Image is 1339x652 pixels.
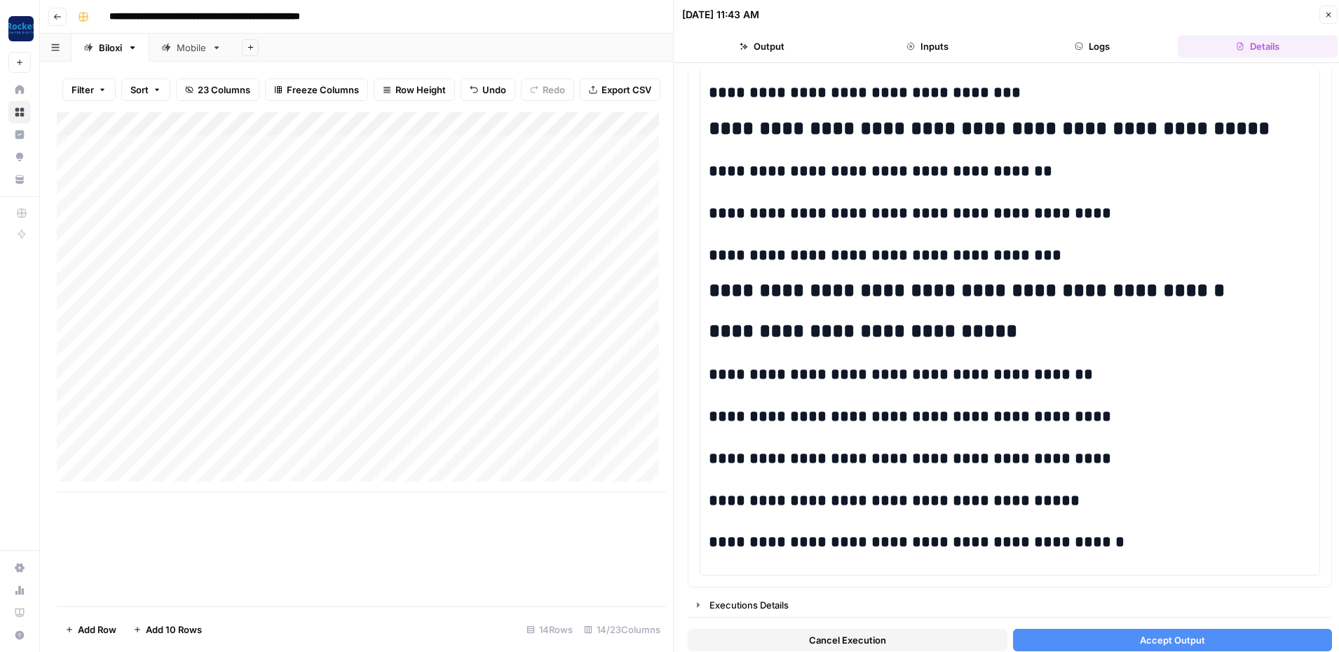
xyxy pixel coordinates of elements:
[1013,629,1333,651] button: Accept Output
[8,146,31,168] a: Opportunities
[482,83,506,97] span: Undo
[374,79,455,101] button: Row Height
[130,83,149,97] span: Sort
[121,79,170,101] button: Sort
[265,79,368,101] button: Freeze Columns
[99,41,122,55] div: Biloxi
[521,79,574,101] button: Redo
[461,79,515,101] button: Undo
[682,35,842,57] button: Output
[8,624,31,646] button: Help + Support
[1140,633,1205,647] span: Accept Output
[8,16,34,41] img: Rocket Pilots Logo
[146,623,202,637] span: Add 10 Rows
[57,618,125,641] button: Add Row
[580,79,660,101] button: Export CSV
[72,34,149,62] a: Biloxi
[8,602,31,624] a: Learning Hub
[177,41,206,55] div: Mobile
[601,83,651,97] span: Export CSV
[848,35,1007,57] button: Inputs
[543,83,565,97] span: Redo
[1013,35,1173,57] button: Logs
[8,79,31,101] a: Home
[62,79,116,101] button: Filter
[8,168,31,191] a: Your Data
[72,83,94,97] span: Filter
[1178,35,1338,57] button: Details
[8,579,31,602] a: Usage
[149,34,233,62] a: Mobile
[198,83,250,97] span: 23 Columns
[688,629,1007,651] button: Cancel Execution
[287,83,359,97] span: Freeze Columns
[521,618,578,641] div: 14 Rows
[176,79,259,101] button: 23 Columns
[682,8,759,22] div: [DATE] 11:43 AM
[8,11,31,46] button: Workspace: Rocket Pilots
[125,618,210,641] button: Add 10 Rows
[809,633,886,647] span: Cancel Execution
[688,594,1331,616] button: Executions Details
[578,618,666,641] div: 14/23 Columns
[395,83,446,97] span: Row Height
[78,623,116,637] span: Add Row
[8,101,31,123] a: Browse
[8,123,31,146] a: Insights
[8,557,31,579] a: Settings
[709,598,1323,612] div: Executions Details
